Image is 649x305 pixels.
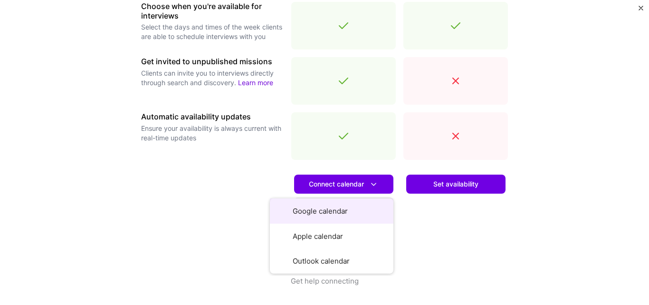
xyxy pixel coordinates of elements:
i: icon AppleCalendar [277,231,288,242]
p: Clients can invite you to interviews directly through search and discovery. [141,69,284,88]
h3: Choose when you're available for interviews [141,2,284,20]
button: Apple calendar [270,224,393,249]
a: Learn more [294,197,393,216]
button: Connect calendar [294,175,393,194]
p: Ensure your availability is always current with real-time updates [141,124,284,143]
button: Close [639,6,643,16]
button: Outlook calendar [270,248,393,274]
a: Learn more [238,79,273,87]
h3: Get invited to unpublished missions [141,57,284,66]
button: Google calendar [270,198,393,224]
h3: Automatic availability updates [141,112,284,121]
p: Select the days and times of the week clients are able to schedule interviews with you [141,22,284,41]
i: icon OutlookCalendar [277,256,288,266]
button: Get help connecting [291,276,359,305]
span: Connect calendar [309,179,379,189]
i: icon DownArrowWhite [369,179,379,189]
span: Set availability [433,179,478,189]
button: Set availability [406,175,506,194]
i: icon Google [277,206,288,216]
